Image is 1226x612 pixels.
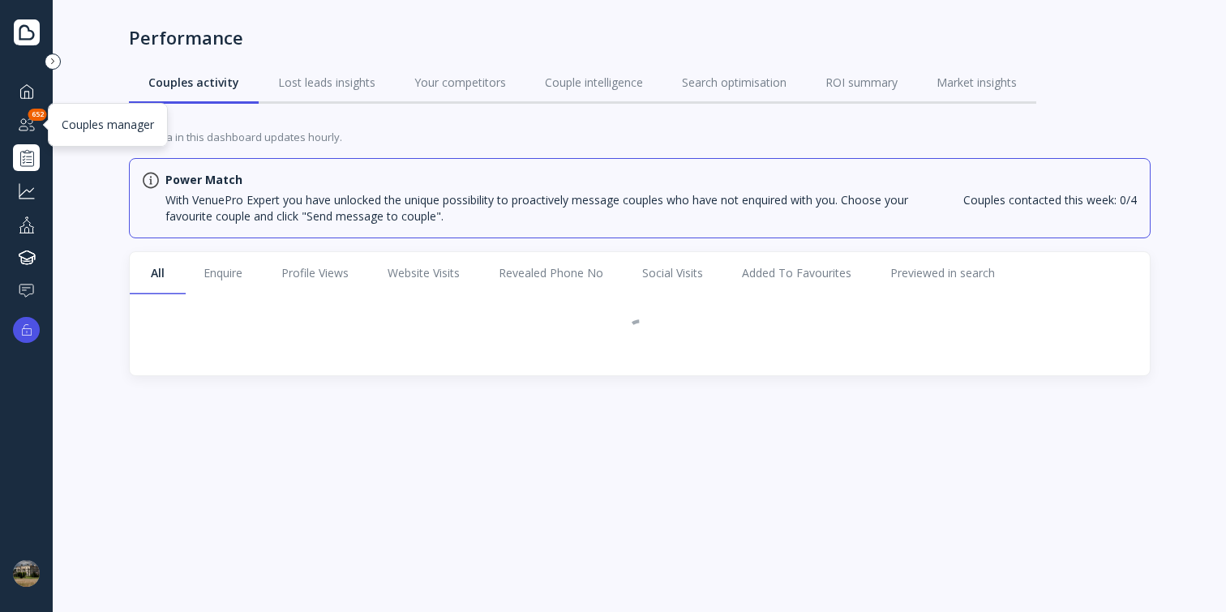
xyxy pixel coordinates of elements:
a: ROI summary [806,62,917,104]
div: Couples manager [13,111,40,138]
a: Help & support [13,277,40,304]
iframe: Chat Widget [1145,534,1226,612]
a: Knowledge hub [13,244,40,271]
a: Revealed Phone No [479,252,623,294]
a: Performance [13,144,40,171]
a: All [131,252,184,294]
a: Couples activity [129,62,259,104]
div: Market insights [937,75,1017,91]
a: Your competitors [395,62,525,104]
div: ROI summary [825,75,898,91]
div: Couples activity [148,75,239,91]
a: Grow your business [13,178,40,204]
div: Power Match [165,172,242,188]
div: 652 [28,109,47,121]
a: Couples manager652 [13,111,40,138]
a: Lost leads insights [259,62,395,104]
a: Your profile [13,211,40,238]
div: Your competitors [414,75,506,91]
a: Website Visits [368,252,479,294]
a: Added To Favourites [722,252,871,294]
div: Couple intelligence [545,75,643,91]
div: Search optimisation [682,75,787,91]
a: Previewed in search [871,252,1014,294]
div: The data in this dashboard updates hourly. [129,130,1151,145]
a: Social Visits [623,252,722,294]
a: Profile Views [262,252,368,294]
div: Couples manager [62,117,154,133]
div: Lost leads insights [278,75,375,91]
a: Search optimisation [662,62,806,104]
div: With VenuePro Expert you have unlocked the unique possibility to proactively message couples who ... [165,192,944,225]
button: Upgrade options [13,317,40,343]
a: Enquire [184,252,262,294]
a: Market insights [917,62,1036,104]
a: Dashboard [13,78,40,105]
div: Performance [129,26,243,49]
div: Couples contacted this week: 0/4 [963,192,1137,225]
a: Couple intelligence [525,62,662,104]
